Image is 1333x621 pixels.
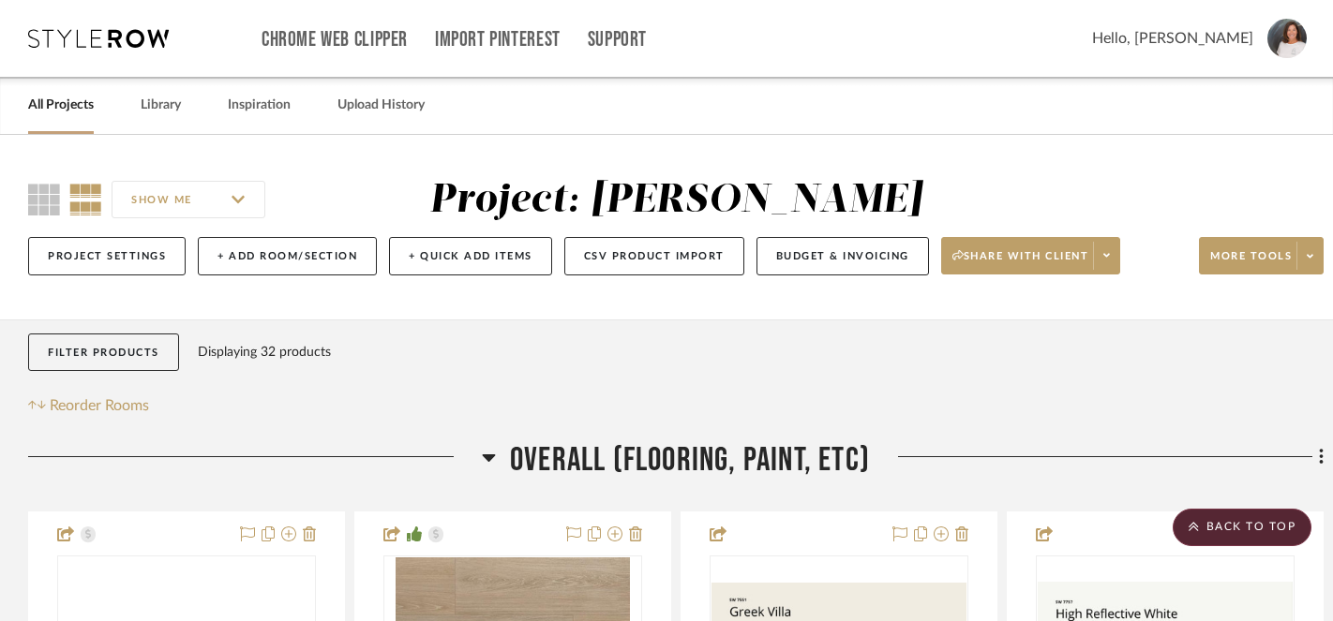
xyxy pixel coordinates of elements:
a: All Projects [28,93,94,118]
a: Support [588,32,647,48]
button: Share with client [941,237,1121,274]
span: Reorder Rooms [50,394,149,417]
img: avatar [1267,19,1307,58]
button: Project Settings [28,237,186,275]
a: Inspiration [228,93,291,118]
button: Reorder Rooms [28,394,149,417]
button: Budget & Invoicing [756,237,929,275]
button: CSV Product Import [564,237,744,275]
button: + Add Room/Section [198,237,377,275]
scroll-to-top-button: BACK TO TOP [1173,509,1311,546]
button: + Quick Add Items [389,237,552,275]
span: Share with client [952,249,1089,277]
span: Overall (flooring, paint, etc) [510,440,870,481]
a: Library [141,93,181,118]
a: Upload History [337,93,425,118]
span: More tools [1210,249,1292,277]
a: Chrome Web Clipper [262,32,408,48]
span: Hello, [PERSON_NAME] [1092,27,1253,50]
a: Import Pinterest [435,32,561,48]
div: Project: [PERSON_NAME] [429,181,922,220]
button: Filter Products [28,333,179,372]
button: More tools [1199,237,1324,274]
div: Displaying 32 products [198,333,331,371]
